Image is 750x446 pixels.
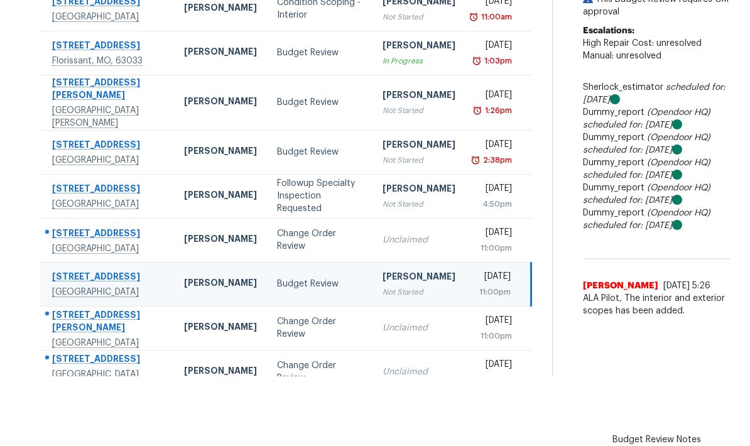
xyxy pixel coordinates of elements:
img: Overdue Alarm Icon [472,104,482,117]
div: [DATE] [476,226,512,242]
div: Not Started [383,104,455,117]
div: Dummy_report [583,207,730,232]
div: [PERSON_NAME] [383,39,455,55]
div: [PERSON_NAME] [383,138,455,154]
div: In Progress [383,55,455,67]
span: ALA Pilot, The interior and exterior scopes has been added. [583,292,730,317]
img: Overdue Alarm Icon [470,154,481,166]
div: [PERSON_NAME] [184,144,257,160]
div: [PERSON_NAME] [184,45,257,61]
div: [PERSON_NAME] [383,270,455,286]
div: [DATE] [476,182,512,198]
div: [PERSON_NAME] [184,95,257,111]
div: [PERSON_NAME] [184,364,257,380]
div: [PERSON_NAME] [184,188,257,204]
div: Change Order Review [277,315,362,340]
div: Not Started [383,198,455,210]
b: Escalations: [583,26,634,35]
div: Dummy_report [583,156,730,182]
div: 11:00am [479,11,512,23]
div: [PERSON_NAME] [184,320,257,336]
span: High Repair Cost: unresolved [583,39,702,48]
div: 11:00pm [476,242,512,254]
div: Sherlock_estimator [583,81,730,106]
div: Not Started [383,154,455,166]
div: Followup Specialty Inspection Requested [277,177,362,215]
span: Manual: unresolved [583,52,661,60]
div: [DATE] [476,89,512,104]
div: 11:00pm [476,286,511,298]
div: 4:50pm [476,198,512,210]
i: scheduled for: [DATE] [583,196,672,205]
div: Dummy_report [583,182,730,207]
div: [PERSON_NAME] [184,232,257,248]
i: scheduled for: [DATE] [583,171,672,180]
i: (Opendoor HQ) [647,209,710,217]
div: [DATE] [476,138,512,154]
span: [PERSON_NAME] [583,280,658,292]
div: Budget Review [277,96,362,109]
i: scheduled for: [DATE] [583,121,672,129]
div: [PERSON_NAME] [184,276,257,292]
i: (Opendoor HQ) [647,158,710,167]
div: Change Order Review [277,227,362,253]
div: Dummy_report [583,131,730,156]
div: Not Started [383,286,455,298]
div: Budget Review [277,146,362,158]
div: [PERSON_NAME] [383,89,455,104]
div: [DATE] [476,39,512,55]
div: [DATE] [476,270,511,286]
i: (Opendoor HQ) [647,183,710,192]
div: Change Order Review [277,359,362,384]
div: 2:38pm [481,154,512,166]
div: [DATE] [476,358,512,374]
div: 1:26pm [482,104,512,117]
div: [PERSON_NAME] [383,182,455,198]
img: Overdue Alarm Icon [469,11,479,23]
div: Unclaimed [383,322,455,334]
div: 11:00pm [476,330,512,342]
span: [DATE] 5:26 [663,281,710,290]
div: Dummy_report [583,106,730,131]
i: scheduled for: [DATE] [583,83,726,104]
div: Budget Review [277,46,362,59]
div: Budget Review [277,278,362,290]
div: Unclaimed [383,234,455,246]
i: scheduled for: [DATE] [583,221,672,230]
div: [PERSON_NAME] [184,1,257,17]
i: (Opendoor HQ) [647,108,710,117]
i: scheduled for: [DATE] [583,146,672,155]
img: Overdue Alarm Icon [472,55,482,67]
div: 11:00pm [476,374,512,386]
div: Not Started [383,11,455,23]
i: (Opendoor HQ) [647,133,710,142]
div: Unclaimed [383,366,455,378]
div: 1:03pm [482,55,512,67]
div: [DATE] [476,314,512,330]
